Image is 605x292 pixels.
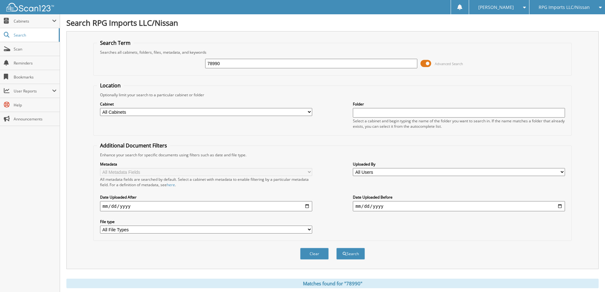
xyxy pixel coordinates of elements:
[14,74,57,80] span: Bookmarks
[14,88,52,94] span: User Reports
[539,5,590,9] span: RPG Imports LLC/Nissan
[97,39,134,46] legend: Search Term
[14,18,52,24] span: Cabinets
[97,92,568,98] div: Optionally limit your search to a particular cabinet or folder
[100,101,312,107] label: Cabinet
[14,116,57,122] span: Announcements
[353,118,565,129] div: Select a cabinet and begin typing the name of the folder you want to search in. If the name match...
[97,82,124,89] legend: Location
[97,152,568,158] div: Enhance your search for specific documents using filters such as date and file type.
[100,201,312,211] input: start
[100,177,312,187] div: All metadata fields are searched by default. Select a cabinet with metadata to enable filtering b...
[97,50,568,55] div: Searches all cabinets, folders, files, metadata, and keywords
[14,32,56,38] span: Search
[353,101,565,107] label: Folder
[66,279,599,288] div: Matches found for "78990"
[14,102,57,108] span: Help
[14,46,57,52] span: Scan
[336,248,365,260] button: Search
[300,248,329,260] button: Clear
[353,161,565,167] label: Uploaded By
[14,60,57,66] span: Reminders
[97,142,170,149] legend: Additional Document Filters
[6,3,54,11] img: scan123-logo-white.svg
[353,201,565,211] input: end
[66,17,599,28] h1: Search RPG Imports LLC/Nissan
[353,194,565,200] label: Date Uploaded Before
[100,161,312,167] label: Metadata
[100,219,312,224] label: File type
[435,61,463,66] span: Advanced Search
[167,182,175,187] a: here
[478,5,514,9] span: [PERSON_NAME]
[100,194,312,200] label: Date Uploaded After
